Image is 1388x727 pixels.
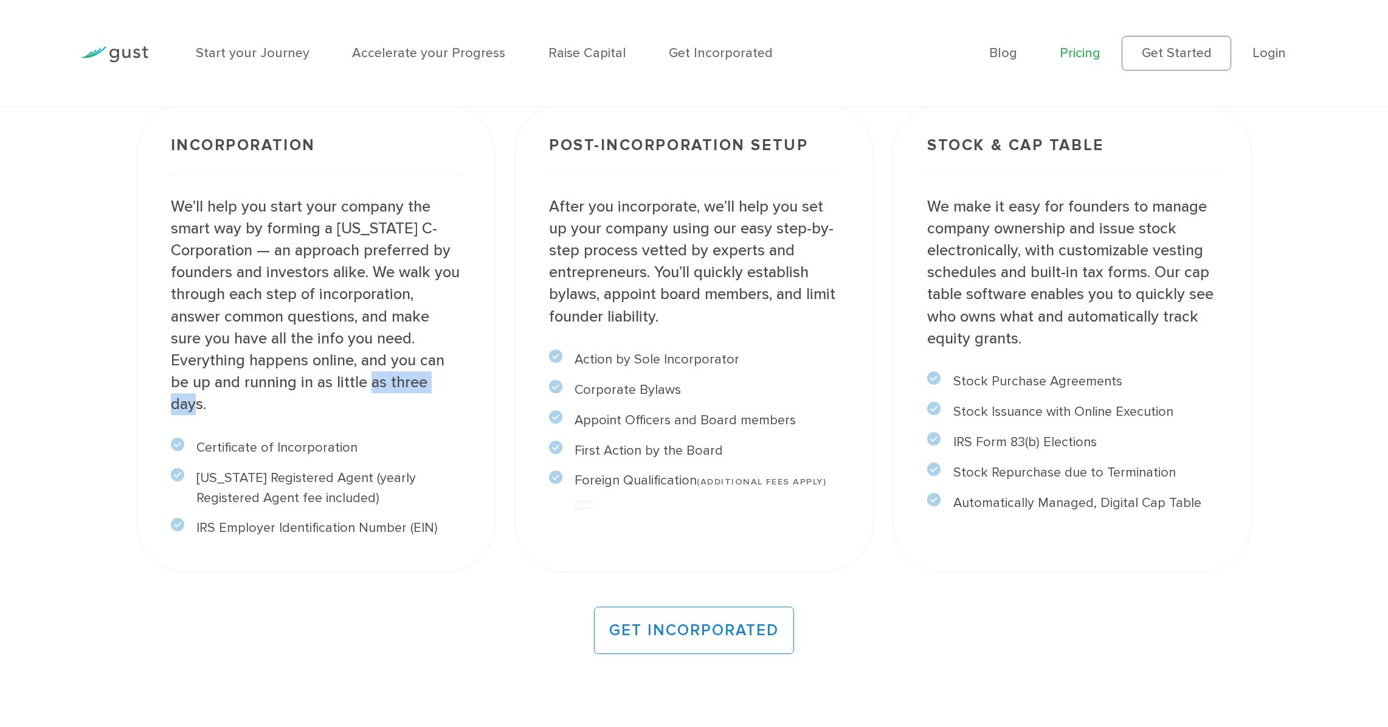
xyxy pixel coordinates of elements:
a: Pricing [1060,45,1100,61]
p: We’ll help you start your company the smart way by forming a [US_STATE] C-Corporation — an approa... [171,196,461,416]
a: Get Started [1122,36,1231,71]
a: Get Incorporated [669,45,773,61]
a: Raise Capital [548,45,626,61]
a: Login [1252,45,1286,61]
img: Gust Logo [80,46,148,63]
li: IRS Form 83(b) Elections [927,432,1217,452]
li: Stock Repurchase due to Termination [927,463,1217,483]
li: Action by Sole Incorporator [549,350,839,370]
a: GET INCORPORATED [594,607,794,654]
li: Appoint Officers and Board members [549,410,839,430]
li: Foreign Qualification [549,470,839,491]
li: Stock Purchase Agreements [927,371,1217,391]
p: After you incorporate, we’ll help you set up your company using our easy step-by-step process vet... [549,196,839,328]
li: IRS Employer Identification Number (EIN) [171,518,461,538]
h3: Post-incorporation setup [549,138,839,175]
li: Corporate Bylaws [549,380,839,400]
h3: Incorporation [171,138,461,175]
a: Start your Journey [196,45,309,61]
li: Automatically Managed, Digital Cap Table [927,493,1217,513]
a: Accelerate your Progress [352,45,505,61]
span: (ADDITIONAL FEES APPLY) [697,477,826,487]
li: Certificate of Incorporation [171,438,461,458]
li: [US_STATE] Registered Agent (yearly Registered Agent fee included) [171,468,461,508]
a: Blog [989,45,1017,61]
li: Stock Issuance with Online Execution [927,402,1217,422]
h3: Stock & Cap Table [927,138,1217,175]
p: We make it easy for founders to manage company ownership and issue stock electronically, with cus... [927,196,1217,350]
li: First Action by the Board [549,441,839,461]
